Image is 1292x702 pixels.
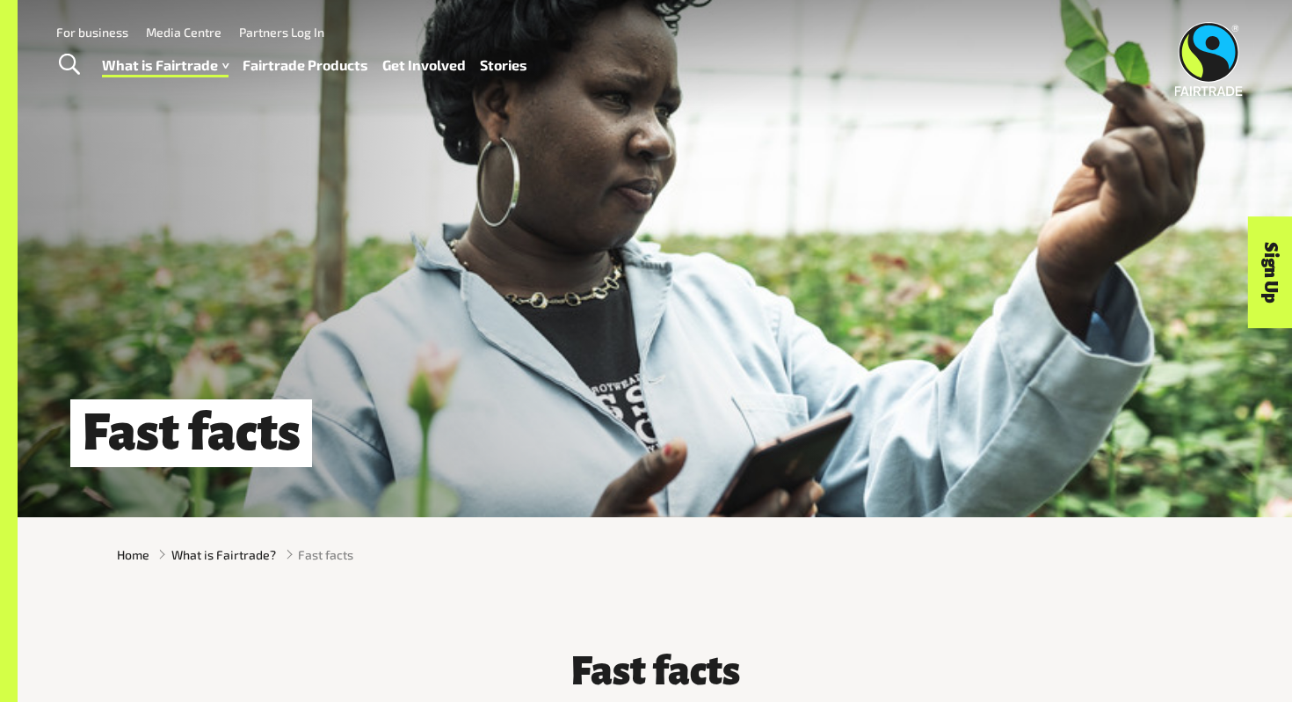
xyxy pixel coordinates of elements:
span: Fast facts [298,545,353,564]
a: What is Fairtrade? [171,545,276,564]
h3: Fast facts [391,649,918,693]
a: Home [117,545,149,564]
a: Partners Log In [239,25,324,40]
a: Fairtrade Products [243,53,368,78]
a: Media Centre [146,25,221,40]
img: Fairtrade Australia New Zealand logo [1175,22,1243,96]
a: For business [56,25,128,40]
h1: Fast facts [70,399,312,467]
a: Stories [480,53,527,78]
a: What is Fairtrade [102,53,229,78]
a: Get Involved [382,53,466,78]
a: Toggle Search [47,43,91,87]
